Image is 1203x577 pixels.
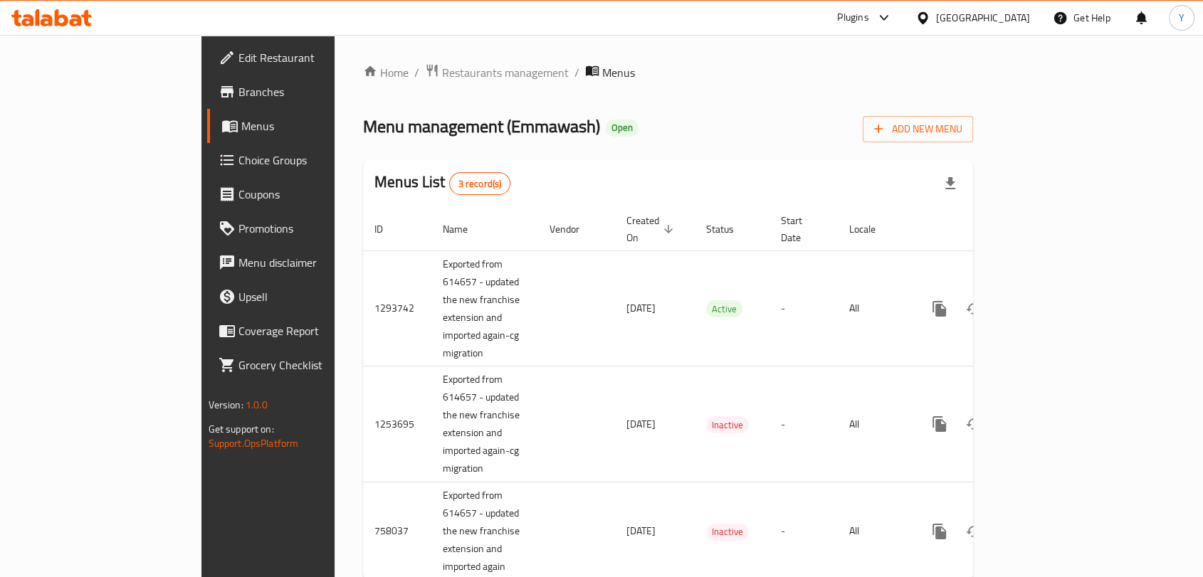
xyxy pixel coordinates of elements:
a: Edit Restaurant [207,41,402,75]
span: Created On [626,212,678,246]
span: Menus [602,64,635,81]
div: Export file [933,166,967,201]
td: All [838,250,911,366]
span: Status [706,221,752,238]
h2: Menus List [374,171,510,195]
span: ID [374,221,401,238]
span: Add New Menu [874,120,962,138]
span: Restaurants management [442,64,569,81]
div: Active [706,300,742,317]
th: Actions [911,208,1071,251]
td: All [838,366,911,482]
a: Support.OpsPlatform [209,434,299,452]
li: / [574,64,579,81]
span: Coupons [238,186,391,203]
td: Exported from 614657 - updated the new franchise extension and imported again-cg migration [431,250,538,366]
span: Menu disclaimer [238,254,391,271]
a: Coupons [207,177,402,211]
button: Change Status [957,514,991,549]
span: Inactive [706,417,749,433]
li: / [414,64,419,81]
span: Active [706,301,742,317]
span: Inactive [706,524,749,540]
span: Start Date [781,212,821,246]
span: [DATE] [626,415,656,433]
a: Menu disclaimer [207,245,402,280]
span: 3 record(s) [450,177,510,191]
span: Name [443,221,486,238]
a: Grocery Checklist [207,348,402,382]
span: [DATE] [626,522,656,540]
td: - [769,250,838,366]
span: Coverage Report [238,322,391,339]
div: Inactive [706,416,749,433]
span: Version: [209,396,243,414]
span: Locale [849,221,894,238]
span: Menu management ( Emmawash ) [363,110,600,142]
nav: breadcrumb [363,63,973,82]
span: Promotions [238,220,391,237]
span: Upsell [238,288,391,305]
div: Inactive [706,524,749,541]
button: Change Status [957,292,991,326]
a: Menus [207,109,402,143]
div: Total records count [449,172,511,195]
span: Y [1179,10,1184,26]
td: Exported from 614657 - updated the new franchise extension and imported again-cg migration [431,366,538,482]
div: [GEOGRAPHIC_DATA] [936,10,1030,26]
a: Coverage Report [207,314,402,348]
button: more [923,292,957,326]
a: Branches [207,75,402,109]
span: [DATE] [626,299,656,317]
a: Promotions [207,211,402,245]
button: Change Status [957,407,991,441]
button: more [923,514,957,549]
span: Choice Groups [238,152,391,169]
span: Grocery Checklist [238,356,391,374]
span: Edit Restaurant [238,49,391,66]
a: Upsell [207,280,402,314]
span: Vendor [550,221,598,238]
span: Open [606,122,639,134]
div: Plugins [837,9,868,26]
span: Branches [238,83,391,100]
a: Restaurants management [425,63,569,82]
button: Add New Menu [863,116,973,142]
div: Open [606,120,639,137]
td: - [769,366,838,482]
a: Choice Groups [207,143,402,177]
span: 1.0.0 [246,396,268,414]
span: Get support on: [209,420,274,438]
button: more [923,407,957,441]
span: Menus [241,117,391,134]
